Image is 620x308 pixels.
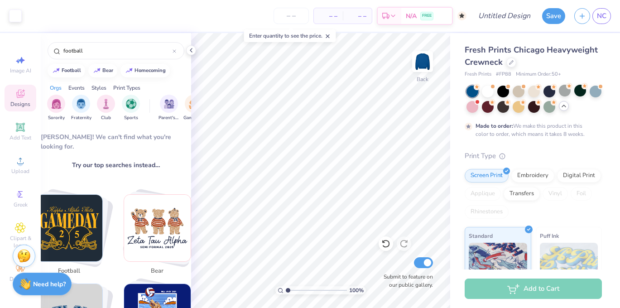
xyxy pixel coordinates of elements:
[592,8,611,24] a: NC
[36,195,103,261] img: football
[76,99,86,109] img: Fraternity Image
[469,231,493,241] span: Standard
[244,29,336,42] div: Enter quantity to see the price.
[471,7,538,25] input: Untitled Design
[348,11,366,21] span: – –
[71,115,91,121] span: Fraternity
[30,194,114,279] button: Stack Card Button football
[159,95,179,121] button: filter button
[164,99,174,109] img: Parent's Weekend Image
[68,84,85,92] div: Events
[33,280,66,289] strong: Need help?
[97,95,115,121] button: filter button
[379,273,433,289] label: Submit to feature on our public gallery.
[557,169,601,183] div: Digital Print
[97,95,115,121] div: filter for Club
[72,160,160,170] span: Try our top searches instead…
[88,64,117,77] button: bear
[159,95,179,121] div: filter for Parent's Weekend
[14,201,28,208] span: Greek
[122,95,140,121] button: filter button
[48,64,85,77] button: football
[54,267,84,276] span: football
[101,115,111,121] span: Club
[47,95,65,121] button: filter button
[122,95,140,121] div: filter for Sports
[62,46,173,55] input: Try "Alpha"
[465,151,602,161] div: Print Type
[504,187,540,201] div: Transfers
[543,187,568,201] div: Vinyl
[10,275,31,283] span: Decorate
[465,169,509,183] div: Screen Print
[319,11,337,21] span: – –
[91,84,106,92] div: Styles
[11,168,29,175] span: Upload
[113,84,140,92] div: Print Types
[413,53,432,71] img: Back
[71,95,91,121] div: filter for Fraternity
[47,95,65,121] div: filter for Sorority
[422,13,432,19] span: FREE
[183,95,204,121] div: filter for Game Day
[51,99,62,109] img: Sorority Image
[120,64,170,77] button: homecoming
[189,99,199,109] img: Game Day Image
[10,101,30,108] span: Designs
[71,95,91,121] button: filter button
[183,95,204,121] button: filter button
[183,115,204,121] span: Game Day
[50,84,62,92] div: Orgs
[465,71,491,78] span: Fresh Prints
[571,187,592,201] div: Foil
[496,71,511,78] span: # FP88
[349,286,364,294] span: 100 %
[53,68,60,73] img: trend_line.gif
[274,8,309,24] input: – –
[124,195,191,261] img: bear
[126,99,136,109] img: Sports Image
[406,11,417,21] span: N/A
[143,267,172,276] span: bear
[124,115,138,121] span: Sports
[62,68,81,73] div: football
[540,243,598,288] img: Puff Ink
[135,68,166,73] div: homecoming
[159,115,179,121] span: Parent's Weekend
[48,115,65,121] span: Sorority
[476,122,587,138] div: We make this product in this color to order, which means it takes 8 weeks.
[5,235,36,249] span: Clipart & logos
[465,205,509,219] div: Rhinestones
[101,99,111,109] img: Club Image
[597,11,606,21] span: NC
[465,187,501,201] div: Applique
[10,67,31,74] span: Image AI
[10,134,31,141] span: Add Text
[102,68,113,73] div: bear
[465,44,598,67] span: Fresh Prints Chicago Heavyweight Crewneck
[476,122,513,130] strong: Made to order:
[125,68,133,73] img: trend_line.gif
[511,169,554,183] div: Embroidery
[516,71,561,78] span: Minimum Order: 50 +
[118,194,202,279] button: Stack Card Button bear
[542,8,565,24] button: Save
[469,243,527,288] img: Standard
[540,231,559,241] span: Puff Ink
[93,68,101,73] img: trend_line.gif
[417,75,428,83] div: Back
[41,132,191,151] div: [PERSON_NAME]! We can't find what you're looking for.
